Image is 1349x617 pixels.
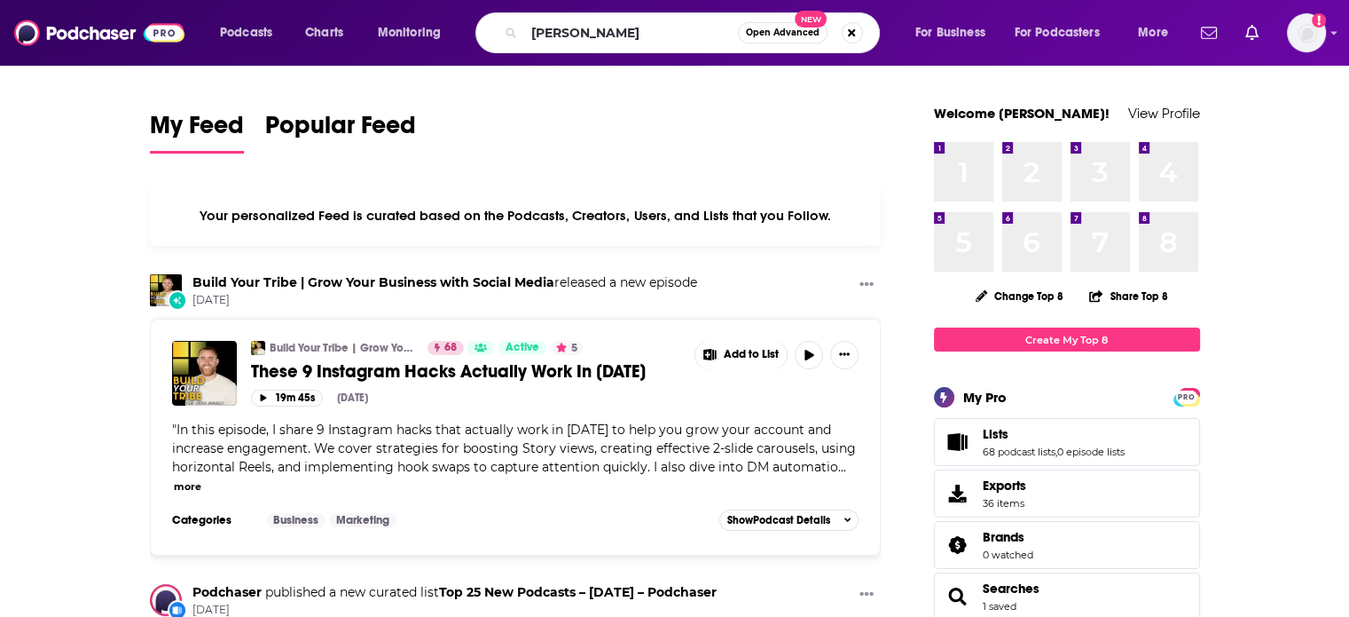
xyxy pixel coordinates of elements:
[265,110,416,151] span: Popular Feed
[983,446,1055,458] a: 68 podcast lists
[983,529,1033,545] a: Brands
[903,19,1008,47] button: open menu
[337,392,368,404] div: [DATE]
[150,584,182,616] img: Podchaser
[1176,390,1197,403] a: PRO
[251,341,265,355] img: Build Your Tribe | Grow Your Business with Social Media
[724,348,779,361] span: Add to List
[172,341,237,406] img: These 9 Instagram Hacks Actually Work In 2025
[965,285,1075,307] button: Change Top 8
[150,274,182,306] img: Build Your Tribe | Grow Your Business with Social Media
[305,20,343,45] span: Charts
[940,430,976,455] a: Lists
[444,339,457,357] span: 68
[934,328,1200,352] a: Create My Top 8
[1287,13,1326,52] button: Show profile menu
[1287,13,1326,52] img: User Profile
[934,521,1200,569] span: Brands
[365,19,464,47] button: open menu
[150,110,244,151] span: My Feed
[1287,13,1326,52] span: Logged in as NickG
[251,390,323,407] button: 19m 45s
[168,290,187,310] div: New Episode
[1088,279,1168,313] button: Share Top 8
[852,274,881,297] button: Show More Button
[940,481,976,506] span: Exports
[1015,20,1100,45] span: For Podcasters
[439,584,717,600] a: Top 25 New Podcasts – September 2025 – Podchaser
[265,110,416,154] a: Popular Feed
[14,16,184,50] img: Podchaser - Follow, Share and Rate Podcasts
[983,426,1125,442] a: Lists
[192,293,697,308] span: [DATE]
[983,600,1016,613] a: 1 saved
[524,19,738,47] input: Search podcasts, credits, & more...
[983,497,1026,510] span: 36 items
[1312,13,1326,28] svg: Add a profile image
[852,584,881,606] button: Show More Button
[150,110,244,154] a: My Feed
[983,581,1039,597] a: Searches
[208,19,295,47] button: open menu
[746,28,820,37] span: Open Advanced
[727,514,830,526] span: Show Podcast Details
[251,360,646,383] span: These 9 Instagram Hacks Actually Work In [DATE]
[378,20,441,45] span: Monitoring
[830,341,859,369] button: Show More Button
[934,418,1200,466] span: Lists
[1055,446,1057,458] span: ,
[983,478,1026,494] span: Exports
[506,339,539,357] span: Active
[174,479,201,494] button: more
[1138,20,1168,45] span: More
[427,341,464,355] a: 68
[1003,19,1125,47] button: open menu
[738,22,827,44] button: Open AdvancedNew
[838,459,846,475] span: ...
[934,105,1110,122] a: Welcome [PERSON_NAME]!
[294,19,354,47] a: Charts
[695,341,788,369] button: Show More Button
[551,341,583,355] button: 5
[192,584,717,601] h3: published a new curated list
[719,510,859,531] button: ShowPodcast Details
[251,360,682,383] a: These 9 Instagram Hacks Actually Work In [DATE]
[983,426,1008,442] span: Lists
[192,274,554,290] a: Build Your Tribe | Grow Your Business with Social Media
[220,20,272,45] span: Podcasts
[266,513,325,527] a: Business
[983,549,1033,561] a: 0 watched
[1125,19,1190,47] button: open menu
[329,513,396,527] a: Marketing
[1176,391,1197,404] span: PRO
[1128,105,1200,122] a: View Profile
[492,12,897,53] div: Search podcasts, credits, & more...
[963,389,1007,406] div: My Pro
[172,422,856,475] span: In this episode, I share 9 Instagram hacks that actually work in [DATE] to help you grow your acc...
[940,533,976,558] a: Brands
[498,341,546,355] a: Active
[983,529,1024,545] span: Brands
[172,513,252,527] h3: Categories
[940,584,976,609] a: Searches
[270,341,416,355] a: Build Your Tribe | Grow Your Business with Social Media
[192,584,262,600] a: Podchaser
[1238,18,1266,48] a: Show notifications dropdown
[1057,446,1125,458] a: 0 episode lists
[915,20,985,45] span: For Business
[150,186,882,246] div: Your personalized Feed is curated based on the Podcasts, Creators, Users, and Lists that you Follow.
[192,274,697,291] h3: released a new episode
[1194,18,1224,48] a: Show notifications dropdown
[795,11,827,28] span: New
[934,470,1200,518] a: Exports
[172,422,856,475] span: "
